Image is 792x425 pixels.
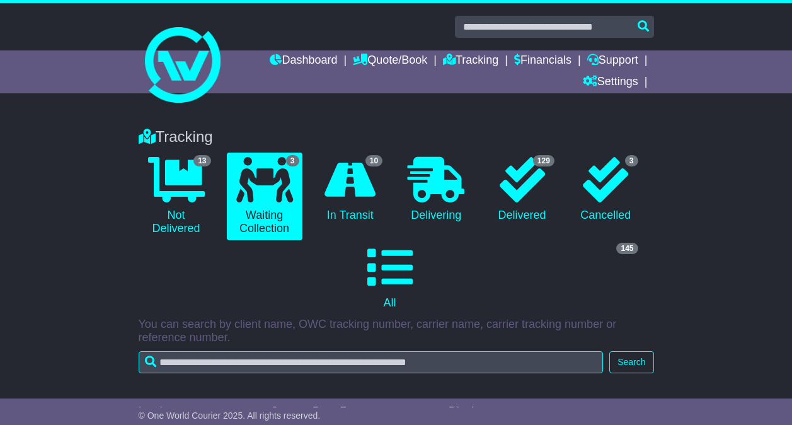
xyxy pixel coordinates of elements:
a: 129 Delivered [486,153,558,227]
div: Tracking [132,128,660,146]
a: Dashboard [270,50,337,72]
span: 3 [286,155,299,166]
a: Delivering [398,153,474,227]
a: 145 All [139,240,641,315]
a: Support [587,50,638,72]
button: Search [609,351,653,373]
span: 13 [193,155,210,166]
span: 3 [625,155,638,166]
a: Settings [583,72,638,93]
a: 13 Not Delivered [139,153,214,240]
a: Tracking [443,50,498,72]
div: Display [449,405,517,419]
div: Custom Date Range [270,405,433,419]
span: 10 [365,155,382,166]
span: 145 [616,243,638,254]
span: © One World Courier 2025. All rights reserved. [139,410,321,421]
a: Financials [514,50,571,72]
a: 3 Waiting Collection [227,153,302,240]
a: 10 In Transit [315,153,386,227]
a: Quote/Book [353,50,427,72]
div: Invoice [139,405,258,419]
a: 3 Cancelled [570,153,641,227]
span: 129 [533,155,554,166]
p: You can search by client name, OWC tracking number, carrier name, carrier tracking number or refe... [139,318,654,345]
